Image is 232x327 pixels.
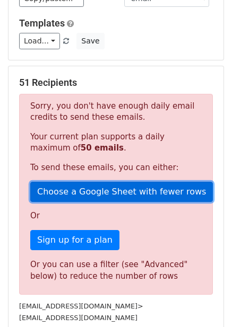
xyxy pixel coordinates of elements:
[30,210,202,222] p: Or
[30,259,202,282] div: Or you can use a filter (see "Advanced" below) to reduce the number of rows
[19,314,138,322] small: [EMAIL_ADDRESS][DOMAIN_NAME]
[19,302,143,310] small: [EMAIL_ADDRESS][DOMAIN_NAME]>
[19,17,65,29] a: Templates
[19,33,60,49] a: Load...
[30,131,202,154] p: Your current plan supports a daily maximum of .
[76,33,104,49] button: Save
[179,276,232,327] iframe: Chat Widget
[81,143,124,153] strong: 50 emails
[30,230,119,250] a: Sign up for a plan
[30,101,202,123] p: Sorry, you don't have enough daily email credits to send these emails.
[30,162,202,173] p: To send these emails, you can either:
[19,77,213,89] h5: 51 Recipients
[30,182,213,202] a: Choose a Google Sheet with fewer rows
